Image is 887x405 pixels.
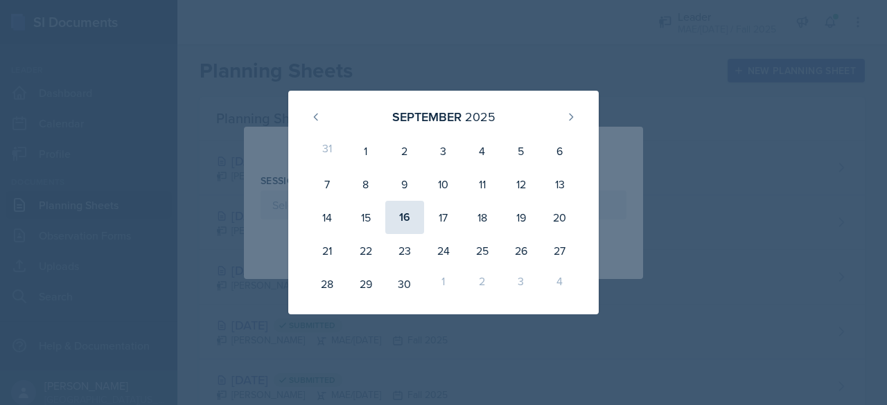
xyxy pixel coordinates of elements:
[502,201,541,234] div: 19
[385,201,424,234] div: 16
[308,267,346,300] div: 28
[541,201,579,234] div: 20
[424,201,463,234] div: 17
[424,234,463,267] div: 24
[463,168,502,201] div: 11
[424,134,463,168] div: 3
[385,234,424,267] div: 23
[541,267,579,300] div: 4
[385,134,424,168] div: 2
[463,201,502,234] div: 18
[502,267,541,300] div: 3
[346,267,385,300] div: 29
[392,107,462,126] div: September
[541,134,579,168] div: 6
[346,168,385,201] div: 8
[346,234,385,267] div: 22
[308,168,346,201] div: 7
[502,134,541,168] div: 5
[541,168,579,201] div: 13
[463,134,502,168] div: 4
[502,168,541,201] div: 12
[308,201,346,234] div: 14
[424,267,463,300] div: 1
[385,267,424,300] div: 30
[346,134,385,168] div: 1
[541,234,579,267] div: 27
[465,107,495,126] div: 2025
[502,234,541,267] div: 26
[346,201,385,234] div: 15
[463,267,502,300] div: 2
[385,168,424,201] div: 9
[308,134,346,168] div: 31
[463,234,502,267] div: 25
[424,168,463,201] div: 10
[308,234,346,267] div: 21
